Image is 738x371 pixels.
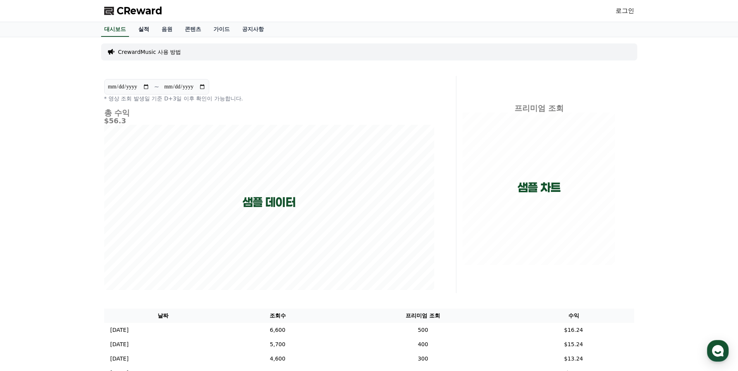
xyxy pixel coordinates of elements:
[110,326,129,334] p: [DATE]
[513,323,634,337] td: $16.24
[100,246,149,265] a: 설정
[104,95,434,102] p: * 영상 조회 발생일 기준 D+3일 이후 확인이 가능합니다.
[71,258,80,264] span: 대화
[513,337,634,352] td: $15.24
[333,337,513,352] td: 400
[333,323,513,337] td: 500
[222,352,333,366] td: 4,600
[104,5,162,17] a: CReward
[104,109,434,117] h4: 총 수익
[120,257,129,264] span: 설정
[154,82,159,91] p: ~
[132,22,155,37] a: 실적
[110,355,129,363] p: [DATE]
[101,22,129,37] a: 대시보드
[207,22,236,37] a: 가이드
[118,48,181,56] a: CrewardMusic 사용 방법
[518,181,561,195] p: 샘플 차트
[110,340,129,349] p: [DATE]
[222,337,333,352] td: 5,700
[513,352,634,366] td: $13.24
[236,22,270,37] a: 공지사항
[463,104,616,112] h4: 프리미엄 조회
[222,323,333,337] td: 6,600
[243,195,296,209] p: 샘플 데이터
[155,22,179,37] a: 음원
[24,257,29,264] span: 홈
[222,309,333,323] th: 조회수
[104,117,434,125] h5: $56.3
[104,309,223,323] th: 날짜
[2,246,51,265] a: 홈
[333,309,513,323] th: 프리미엄 조회
[117,5,162,17] span: CReward
[513,309,634,323] th: 수익
[333,352,513,366] td: 300
[179,22,207,37] a: 콘텐츠
[51,246,100,265] a: 대화
[616,6,634,16] a: 로그인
